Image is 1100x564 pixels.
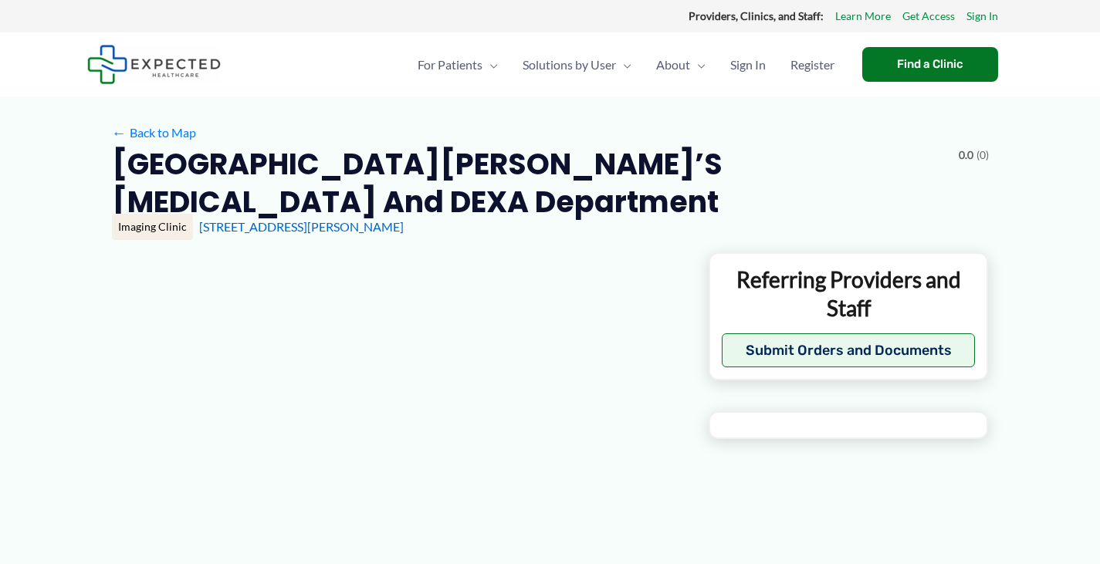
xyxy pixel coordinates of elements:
nav: Primary Site Navigation [405,38,847,92]
a: Learn More [835,6,891,26]
button: Submit Orders and Documents [722,333,976,367]
span: ← [112,125,127,140]
a: AboutMenu Toggle [644,38,718,92]
a: Sign In [966,6,998,26]
a: Get Access [902,6,955,26]
a: Solutions by UserMenu Toggle [510,38,644,92]
span: For Patients [418,38,482,92]
a: Sign In [718,38,778,92]
a: [STREET_ADDRESS][PERSON_NAME] [199,219,404,234]
div: Imaging Clinic [112,214,193,240]
img: Expected Healthcare Logo - side, dark font, small [87,45,221,84]
h2: [GEOGRAPHIC_DATA][PERSON_NAME]’s [MEDICAL_DATA] and DEXA Department [112,145,946,221]
span: 0.0 [959,145,973,165]
strong: Providers, Clinics, and Staff: [689,9,824,22]
span: Menu Toggle [482,38,498,92]
span: Register [790,38,834,92]
span: Solutions by User [523,38,616,92]
a: Find a Clinic [862,47,998,82]
span: Sign In [730,38,766,92]
a: Register [778,38,847,92]
span: About [656,38,690,92]
span: Menu Toggle [690,38,706,92]
a: ←Back to Map [112,121,196,144]
p: Referring Providers and Staff [722,265,976,322]
span: (0) [976,145,989,165]
a: For PatientsMenu Toggle [405,38,510,92]
span: Menu Toggle [616,38,631,92]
